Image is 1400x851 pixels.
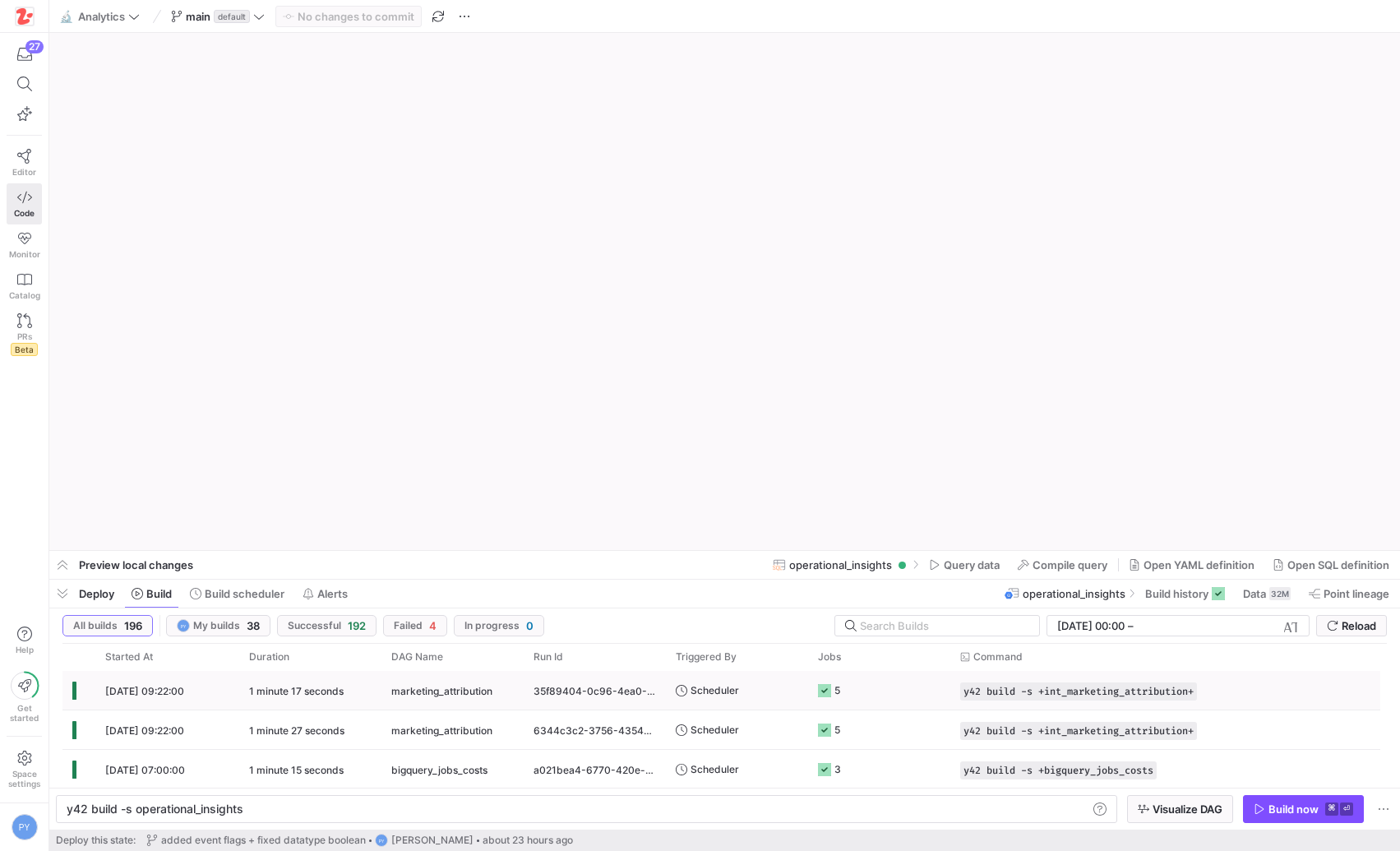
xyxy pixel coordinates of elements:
span: Monitor [9,249,40,259]
div: PY [12,814,38,840]
span: Build [146,587,172,600]
button: Data32M [1236,580,1298,608]
button: Build history [1138,580,1232,608]
span: In progress [464,620,520,631]
kbd: ⏎ [1340,802,1353,816]
span: DAG Name [391,651,443,663]
button: Open YAML definition [1121,551,1262,579]
span: about 23 hours ago [483,835,573,846]
button: Build scheduler [183,580,292,608]
span: main [186,10,210,23]
button: Visualize DAG [1127,795,1233,823]
span: Editor [12,167,36,177]
span: Help [14,645,35,654]
span: y42 build -s +int_marketing_attribution+ [963,686,1194,697]
button: Alerts [295,580,355,608]
span: y42 build -s operational_insights [67,802,243,816]
div: PY [375,834,388,847]
span: Successful [288,620,341,631]
button: Reload [1316,615,1387,636]
a: Catalog [7,266,42,307]
button: In progress0 [454,615,544,636]
span: My builds [193,620,240,631]
y42-duration: 1 minute 27 seconds [249,724,344,737]
button: 🔬Analytics [56,6,144,27]
span: y42 build -s +bigquery_jobs_costs [963,765,1153,776]
a: Code [7,183,42,224]
button: Point lineage [1301,580,1397,608]
div: 5 [834,671,840,710]
span: Failed [394,620,423,631]
div: 32M [1269,587,1291,600]
span: PRs [17,331,32,341]
button: Compile query [1010,551,1115,579]
a: Monitor [7,224,42,266]
span: marketing_attribution [391,672,492,710]
span: y42 build -s +int_marketing_attribution+ [963,725,1194,737]
span: operational_insights [1023,587,1125,600]
span: Beta [11,343,38,356]
span: marketing_attribution [391,711,492,750]
div: 6344c3c2-3756-4354-b9f4-954ce98ac35b [524,710,666,749]
div: 5 [834,710,840,749]
span: Deploy [79,587,114,600]
span: Catalog [9,290,40,300]
span: Query data [944,558,1000,571]
a: PRsBeta [7,307,42,363]
a: Spacesettings [7,743,42,796]
span: 🔬 [60,11,72,22]
kbd: ⌘ [1325,802,1338,816]
div: 27 [25,40,44,53]
button: maindefault [167,6,269,27]
span: Visualize DAG [1153,802,1222,816]
a: Editor [7,142,42,183]
span: 196 [124,619,142,632]
span: Open SQL definition [1287,558,1389,571]
span: Point lineage [1324,587,1389,600]
span: Command [973,651,1023,663]
span: 38 [247,619,260,632]
span: 0 [526,619,534,632]
div: a021bea4-6770-420e-b6e1-5615dd509f6e [524,750,666,789]
div: 3 [834,750,841,789]
button: PYMy builds38 [166,615,270,636]
span: Run Id [534,651,563,663]
span: [DATE] 09:22:00 [105,685,184,697]
span: All builds [73,620,118,631]
button: Getstarted [7,665,42,729]
button: Build [124,580,179,608]
span: added event flags + fixed datatype boolean [161,835,366,846]
span: Build scheduler [205,587,284,600]
span: Preview local changes [79,558,193,571]
span: 4 [429,619,437,632]
span: Alerts [317,587,348,600]
span: Jobs [818,651,841,663]
span: [DATE] 09:22:00 [105,724,184,737]
span: [PERSON_NAME] [391,835,474,846]
span: – [1128,619,1134,632]
button: Query data [922,551,1007,579]
input: Start datetime [1057,619,1125,632]
div: PY [177,619,190,632]
a: https://storage.googleapis.com/y42-prod-data-exchange/images/h4OkG5kwhGXbZ2sFpobXAPbjBGJTZTGe3yEd... [7,2,42,30]
span: Deploy this state: [56,835,136,846]
button: 27 [7,39,42,69]
y42-duration: 1 minute 15 seconds [249,764,344,776]
button: Build now⌘⏎ [1243,795,1364,823]
span: Scheduler [691,750,739,789]
span: Code [14,208,35,218]
span: Data [1243,587,1266,600]
button: All builds196 [62,615,153,636]
button: added event flags + fixed datatype booleanPY[PERSON_NAME]about 23 hours ago [142,830,577,851]
button: Help [7,619,42,662]
span: Analytics [78,10,125,23]
span: 192 [348,619,366,632]
button: Open SQL definition [1265,551,1397,579]
span: Duration [249,651,289,663]
span: Scheduler [691,710,739,749]
span: Build history [1145,587,1208,600]
button: Failed4 [383,615,447,636]
img: https://storage.googleapis.com/y42-prod-data-exchange/images/h4OkG5kwhGXbZ2sFpobXAPbjBGJTZTGe3yEd... [16,8,33,25]
span: operational_insights [789,558,892,571]
span: Scheduler [691,671,739,710]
